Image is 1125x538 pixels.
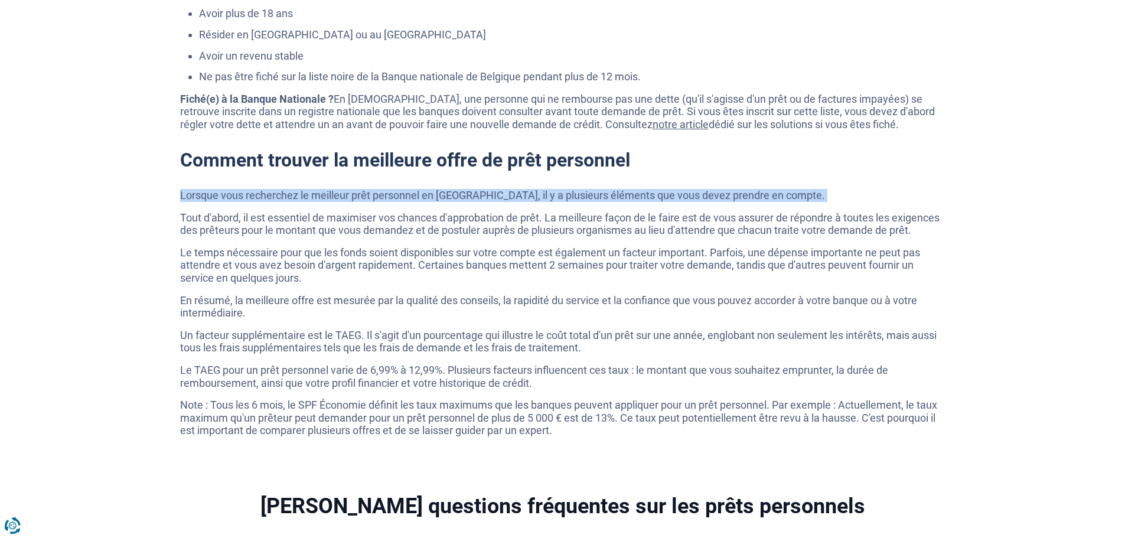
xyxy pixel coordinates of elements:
[199,50,945,63] li: Avoir un revenu stable
[180,189,945,202] p: Lorsque vous recherchez le meilleur prêt personnel en [GEOGRAPHIC_DATA], il y a plusieurs élément...
[180,149,945,171] h2: Comment trouver la meilleure offre de prêt personnel
[199,70,945,83] li: Ne pas être fiché sur la liste noire de la Banque nationale de Belgique pendant plus de 12 mois.
[180,93,334,105] strong: Fiché(e) à la Banque Nationale ?
[199,28,945,41] li: Résider en [GEOGRAPHIC_DATA] ou au [GEOGRAPHIC_DATA]
[180,494,945,519] h2: [PERSON_NAME] questions fréquentes sur les prêts personnels
[180,294,945,319] p: En résumé, la meilleure offre est mesurée par la qualité des conseils, la rapidité du service et ...
[653,118,709,131] a: notre article
[180,399,945,437] p: Note : Tous les 6 mois, le SPF Économie définit les taux maximums que les banques peuvent appliqu...
[180,93,945,131] p: En [DEMOGRAPHIC_DATA], une personne qui ne rembourse pas une dette (qu'il s'agisse d'un prêt ou d...
[199,7,945,20] li: Avoir plus de 18 ans
[180,329,945,354] p: Un facteur supplémentaire est le TAEG. Il s'agit d'un pourcentage qui illustre le coût total d'un...
[180,364,945,389] p: Le TAEG pour un prêt personnel varie de 6,99% à 12,99%. Plusieurs facteurs influencent ces taux :...
[180,211,945,237] p: Tout d'abord, il est essentiel de maximiser vos chances d'approbation de prêt. La meilleure façon...
[180,246,945,285] p: Le temps nécessaire pour que les fonds soient disponibles sur votre compte est également un facte...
